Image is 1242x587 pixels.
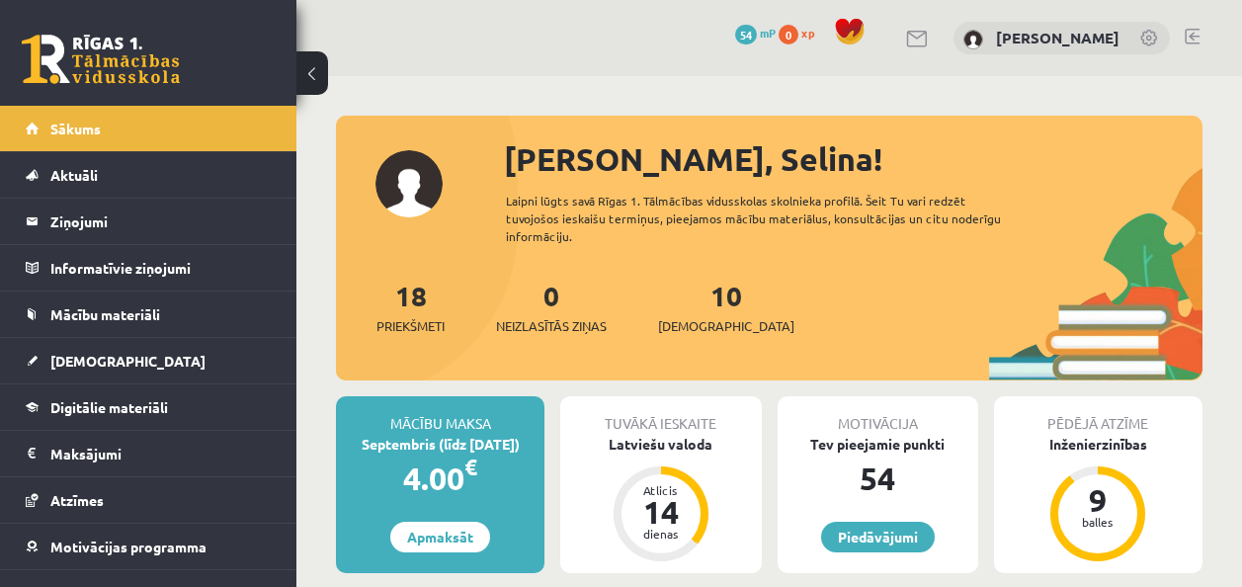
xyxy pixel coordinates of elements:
span: 0 [779,25,798,44]
div: Pēdējā atzīme [994,396,1202,434]
div: Mācību maksa [336,396,544,434]
a: 18Priekšmeti [376,278,445,336]
div: Tev pieejamie punkti [778,434,978,455]
a: 10[DEMOGRAPHIC_DATA] [658,278,794,336]
a: Motivācijas programma [26,524,272,569]
div: Septembris (līdz [DATE]) [336,434,544,455]
div: 4.00 [336,455,544,502]
span: [DEMOGRAPHIC_DATA] [658,316,794,336]
span: € [464,453,477,481]
a: 0 xp [779,25,824,41]
a: Aktuāli [26,152,272,198]
span: xp [801,25,814,41]
div: dienas [631,528,691,540]
div: Laipni lūgts savā Rīgas 1. Tālmācības vidusskolas skolnieka profilā. Šeit Tu vari redzēt tuvojošo... [506,192,1026,245]
a: [PERSON_NAME] [996,28,1119,47]
div: Inženierzinības [994,434,1202,455]
a: Sākums [26,106,272,151]
span: [DEMOGRAPHIC_DATA] [50,352,206,370]
legend: Informatīvie ziņojumi [50,245,272,291]
span: Priekšmeti [376,316,445,336]
div: [PERSON_NAME], Selina! [504,135,1202,183]
span: Mācību materiāli [50,305,160,323]
span: 54 [735,25,757,44]
div: 14 [631,496,691,528]
a: Inženierzinības 9 balles [994,434,1202,564]
a: Rīgas 1. Tālmācības vidusskola [22,35,180,84]
span: Sākums [50,120,101,137]
span: Neizlasītās ziņas [496,316,607,336]
span: Aktuāli [50,166,98,184]
a: Latviešu valoda Atlicis 14 dienas [560,434,761,564]
a: Apmaksāt [390,522,490,552]
a: Informatīvie ziņojumi [26,245,272,291]
span: Digitālie materiāli [50,398,168,416]
div: Latviešu valoda [560,434,761,455]
img: Selina Zaglula [963,30,983,49]
span: Atzīmes [50,491,104,509]
a: Piedāvājumi [821,522,935,552]
a: Maksājumi [26,431,272,476]
a: Digitālie materiāli [26,384,272,430]
div: 9 [1068,484,1127,516]
a: Ziņojumi [26,199,272,244]
a: 54 mP [735,25,776,41]
a: [DEMOGRAPHIC_DATA] [26,338,272,383]
a: Mācību materiāli [26,292,272,337]
legend: Maksājumi [50,431,272,476]
a: 0Neizlasītās ziņas [496,278,607,336]
div: Atlicis [631,484,691,496]
div: 54 [778,455,978,502]
span: mP [760,25,776,41]
span: Motivācijas programma [50,538,207,555]
div: Motivācija [778,396,978,434]
legend: Ziņojumi [50,199,272,244]
div: balles [1068,516,1127,528]
a: Atzīmes [26,477,272,523]
div: Tuvākā ieskaite [560,396,761,434]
